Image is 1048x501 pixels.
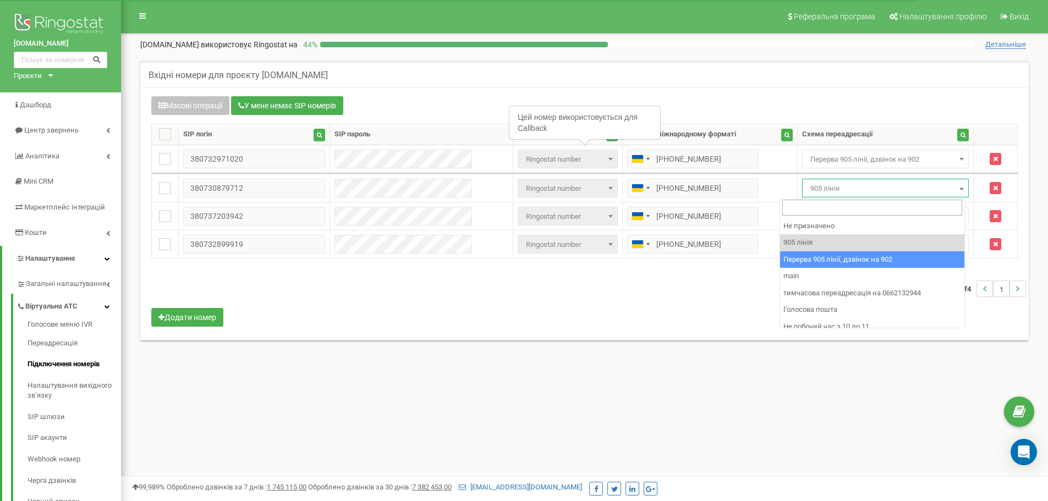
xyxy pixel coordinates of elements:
[17,294,121,316] a: Віртуальна АТС
[628,179,653,197] div: Telephone country code
[628,207,653,225] div: Telephone country code
[14,71,42,81] div: Проєкти
[298,39,320,50] p: 44 %
[951,269,1026,308] nav: ...
[985,40,1026,49] span: Детальніше
[459,483,582,491] a: [EMAIL_ADDRESS][DOMAIN_NAME]
[518,235,617,254] span: Ringostat number
[899,12,986,21] span: Налаштування профілю
[28,333,121,354] a: Переадресація
[522,152,613,167] span: Ringostat number
[522,209,613,224] span: Ringostat number
[24,126,79,134] span: Центр звернень
[806,152,965,167] span: Перерва 905 лінії, дзвінок на 902
[627,235,758,254] input: 050 123 4567
[993,280,1009,297] li: 1
[780,285,964,302] li: тимчасова переадресація на 0662132944
[330,124,513,145] th: SIP пароль
[14,11,107,38] img: Ringostat logo
[140,39,298,50] p: [DOMAIN_NAME]
[28,354,121,375] a: Підключення номерів
[183,129,212,140] div: SIP логін
[201,40,298,49] span: використовує Ringostat на
[28,406,121,428] a: SIP шлюзи
[20,101,51,109] span: Дашборд
[28,320,121,333] a: Голосове меню IVR
[28,375,121,406] a: Налаштування вихідного зв’язку
[28,470,121,492] a: Черга дзвінків
[802,150,969,168] span: Перерва 905 лінії, дзвінок на 902
[14,52,107,68] input: Пошук за номером
[1009,12,1029,21] span: Вихід
[231,96,343,115] button: У мене немає SIP номерів
[1011,439,1037,465] div: Open Intercom Messenger
[627,150,758,168] input: 050 123 4567
[802,129,873,140] div: Схема переадресації
[627,179,758,197] input: 050 123 4567
[308,483,452,491] span: Оброблено дзвінків за 30 днів :
[28,427,121,449] a: SIP акаунти
[627,207,758,225] input: 050 123 4567
[518,207,617,225] span: Ringostat number
[25,228,47,236] span: Кошти
[628,150,653,168] div: Telephone country code
[780,268,964,285] li: main
[627,129,736,140] div: Номер у міжнародному форматі
[522,181,613,196] span: Ringostat number
[149,70,328,80] h5: Вхідні номери для проєкту [DOMAIN_NAME]
[24,177,53,185] span: Mini CRM
[132,483,165,491] span: 99,989%
[802,179,969,197] span: 905 лінія
[780,251,964,268] li: Перерва 905 лінії, дзвінок на 902
[806,181,965,196] span: 905 лінія
[2,246,121,272] a: Налаштування
[28,449,121,470] a: Webhook номер
[26,279,106,289] span: Загальні налаштування
[25,254,75,262] span: Налаштування
[510,107,660,139] div: Цей номер використовується для Callback
[518,179,617,197] span: Ringostat number
[518,150,617,168] span: Ringostat number
[25,301,78,312] span: Віртуальна АТС
[780,301,964,318] li: Голосова пошта
[780,218,964,235] li: Не призначено
[24,203,105,211] span: Маркетплейс інтеграцій
[780,234,964,251] li: 905 лінія
[267,483,306,491] u: 1 745 115,00
[412,483,452,491] u: 7 382 453,00
[151,96,229,115] button: Масові операції
[151,308,223,327] button: Додати номер
[167,483,306,491] span: Оброблено дзвінків за 7 днів :
[794,12,875,21] span: Реферальна програма
[780,318,964,335] li: Не робочий час з 10 до 11
[628,235,653,253] div: Telephone country code
[25,152,59,160] span: Аналiтика
[522,237,613,252] span: Ringostat number
[14,38,107,49] a: [DOMAIN_NAME]
[17,271,121,294] a: Загальні налаштування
